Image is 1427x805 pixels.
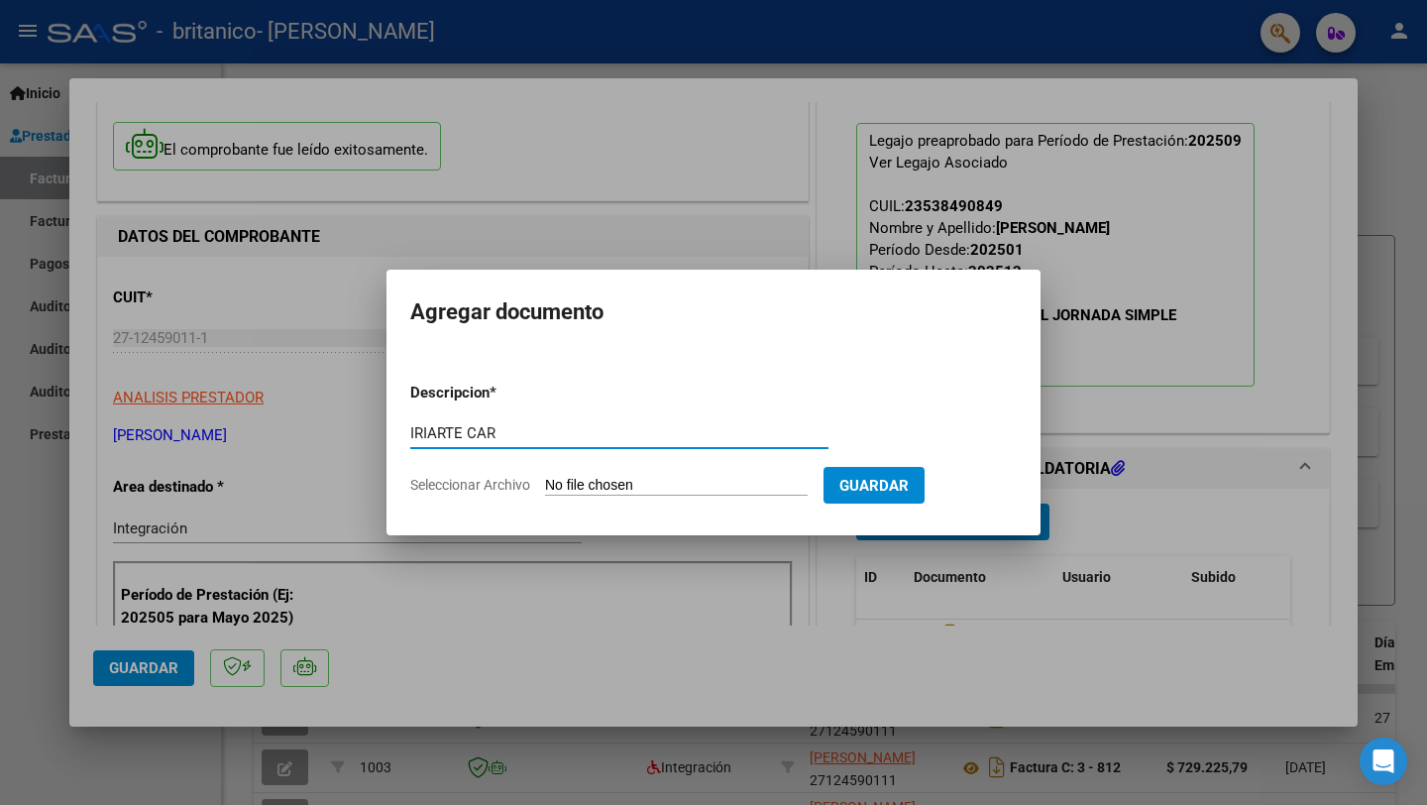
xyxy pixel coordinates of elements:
[823,467,925,504] button: Guardar
[410,477,530,493] span: Seleccionar Archivo
[410,293,1017,331] h2: Agregar documento
[1360,738,1407,785] div: Open Intercom Messenger
[839,477,909,495] span: Guardar
[410,382,593,404] p: Descripcion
